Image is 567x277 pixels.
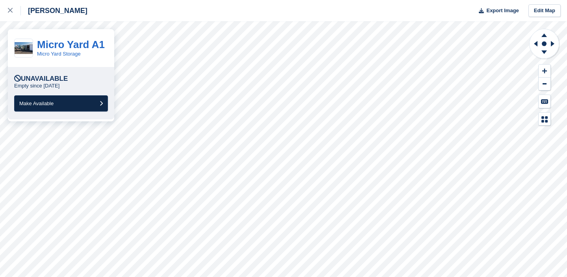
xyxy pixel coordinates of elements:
button: Zoom Out [539,78,550,91]
button: Export Image [474,4,519,17]
button: Map Legend [539,113,550,126]
button: Make Available [14,95,108,112]
div: Unavailable [14,75,68,83]
span: Make Available [19,100,54,106]
a: Micro Yard Storage [37,51,81,57]
button: Keyboard Shortcuts [539,95,550,108]
img: Screenshot%202025-08-12%20at%2013.42.44.png [15,42,33,54]
a: Edit Map [528,4,561,17]
p: Empty since [DATE] [14,83,59,89]
div: [PERSON_NAME] [21,6,87,15]
span: Export Image [486,7,519,15]
a: Micro Yard A1 [37,39,105,50]
button: Zoom In [539,65,550,78]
